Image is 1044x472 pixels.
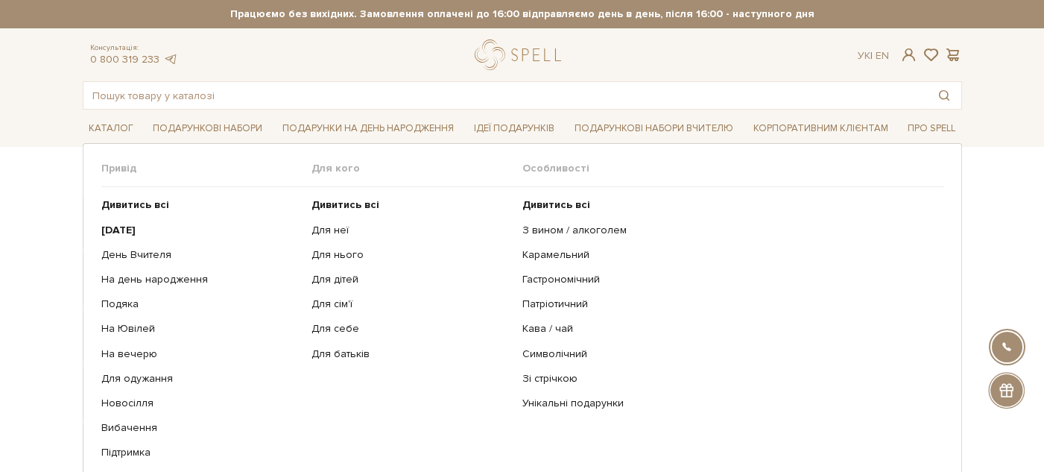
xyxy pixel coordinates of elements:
a: Для сім'ї [311,298,511,311]
a: Подарункові набори Вчителю [569,116,739,141]
b: Дивитись всі [101,198,169,211]
a: Для себе [311,322,511,336]
span: Особливості [522,162,943,175]
a: На вечерю [101,347,301,361]
input: Пошук товару у каталозі [83,82,927,109]
a: [DATE] [101,224,301,237]
span: Консультація: [90,43,178,53]
a: Дивитись всі [311,198,511,212]
a: Ідеї подарунків [468,117,560,140]
span: Привід [101,162,312,175]
a: Корпоративним клієнтам [747,117,894,140]
a: Для нього [311,248,511,262]
a: telegram [163,53,178,66]
a: Каталог [83,117,139,140]
a: Подарунки на День народження [276,117,460,140]
a: Вибачення [101,421,301,435]
a: Для батьків [311,347,511,361]
a: День Вчителя [101,248,301,262]
a: Новосілля [101,397,301,410]
a: 0 800 319 233 [90,53,159,66]
a: logo [475,40,568,70]
a: На Ювілей [101,322,301,336]
a: Для неї [311,224,511,237]
a: Подяка [101,298,301,311]
a: Підтримка [101,446,301,459]
button: Пошук товару у каталозі [927,82,961,109]
a: Кава / чай [522,322,932,336]
b: [DATE] [101,224,136,236]
a: Карамельний [522,248,932,262]
strong: Працюємо без вихідних. Замовлення оплачені до 16:00 відправляємо день в день, після 16:00 - насту... [83,7,963,21]
a: Символічний [522,347,932,361]
b: Дивитись всі [522,198,590,211]
a: На день народження [101,273,301,286]
a: Патріотичний [522,298,932,311]
a: Дивитись всі [101,198,301,212]
b: Дивитись всі [311,198,379,211]
div: Ук [858,49,889,63]
a: Для дітей [311,273,511,286]
span: | [870,49,873,62]
a: Зі стрічкою [522,372,932,386]
a: З вином / алкоголем [522,224,932,237]
a: Подарункові набори [147,117,268,140]
a: Дивитись всі [522,198,932,212]
a: Гастрономічний [522,273,932,286]
a: Унікальні подарунки [522,397,932,410]
span: Для кого [311,162,522,175]
a: En [876,49,889,62]
a: Про Spell [902,117,961,140]
a: Для одужання [101,372,301,386]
